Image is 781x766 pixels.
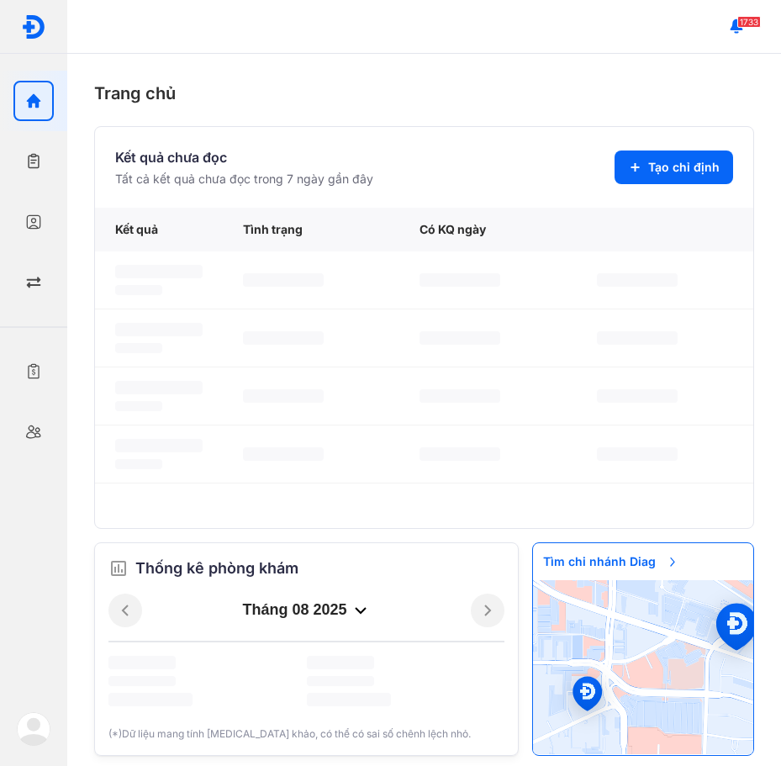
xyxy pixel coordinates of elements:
span: ‌ [115,265,203,278]
span: ‌ [597,273,678,287]
div: Tình trạng [223,208,399,251]
div: (*)Dữ liệu mang tính [MEDICAL_DATA] khảo, có thể có sai số chênh lệch nhỏ. [108,726,504,742]
span: ‌ [108,693,193,706]
span: ‌ [420,273,500,287]
div: Kết quả chưa đọc [115,147,373,167]
button: Tạo chỉ định [615,151,733,184]
span: ‌ [420,389,500,403]
div: Trang chủ [94,81,754,106]
span: ‌ [115,459,162,469]
span: ‌ [108,676,176,686]
span: ‌ [115,285,162,295]
img: order.5a6da16c.svg [108,558,129,578]
span: ‌ [597,331,678,345]
span: ‌ [243,389,324,403]
img: logo [21,14,46,40]
span: ‌ [243,447,324,461]
span: ‌ [115,381,203,394]
span: ‌ [108,656,176,669]
div: Tất cả kết quả chưa đọc trong 7 ngày gần đây [115,171,373,188]
div: Có KQ ngày [399,208,576,251]
img: logo [17,712,50,746]
span: ‌ [597,389,678,403]
div: Kết quả [95,208,223,251]
span: ‌ [597,447,678,461]
span: ‌ [115,401,162,411]
span: ‌ [307,676,374,686]
span: Tạo chỉ định [648,159,720,176]
span: Tìm chi nhánh Diag [533,543,689,580]
span: 1733 [737,16,761,28]
span: ‌ [307,693,391,706]
span: ‌ [420,447,500,461]
span: ‌ [243,273,324,287]
span: Thống kê phòng khám [135,557,298,580]
span: ‌ [307,656,374,669]
span: ‌ [115,323,203,336]
span: ‌ [420,331,500,345]
span: ‌ [243,331,324,345]
span: ‌ [115,343,162,353]
span: ‌ [115,439,203,452]
div: tháng 08 2025 [142,600,471,621]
